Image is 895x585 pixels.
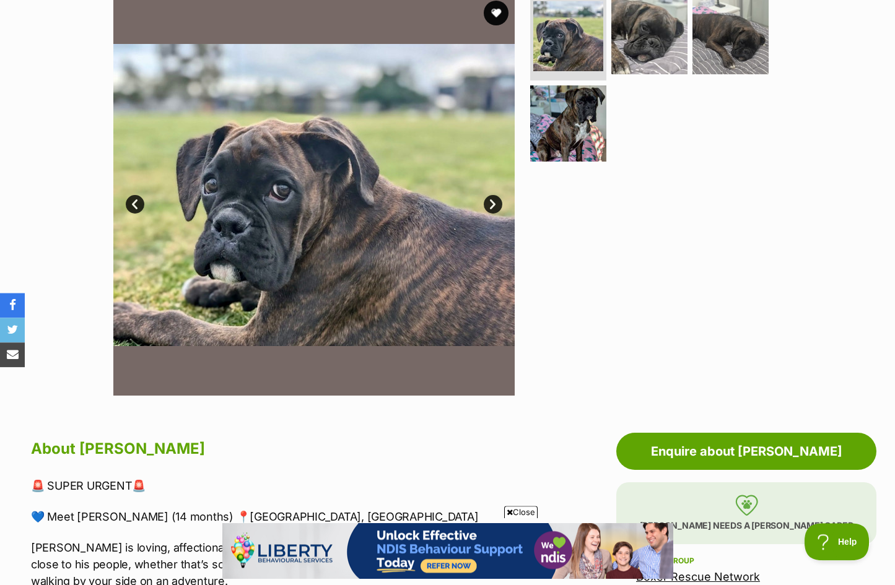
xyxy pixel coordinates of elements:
a: Enquire about [PERSON_NAME] [616,433,876,470]
p: [PERSON_NAME] needs a [PERSON_NAME] carer [616,482,876,544]
div: Rescue group [636,556,857,566]
img: Photo of Baxter [530,85,606,162]
p: 🚨 SUPER URGENT🚨 [31,477,533,494]
span: Close [504,506,538,518]
p: 💙 Meet [PERSON_NAME] (14 months) 📍[GEOGRAPHIC_DATA], [GEOGRAPHIC_DATA] [31,508,533,525]
img: Photo of Baxter [533,1,603,71]
a: Boxer Rescue Network [636,570,760,583]
iframe: Help Scout Beacon - Open [805,523,870,560]
a: Prev [126,195,144,214]
a: Next [484,195,502,214]
h2: About [PERSON_NAME] [31,435,533,462]
button: favourite [484,1,509,25]
iframe: Advertisement [222,523,673,579]
img: foster-care-31f2a1ccfb079a48fc4dc6d2a002ce68c6d2b76c7ccb9e0da61f6cd5abbf869a.svg [735,495,758,516]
